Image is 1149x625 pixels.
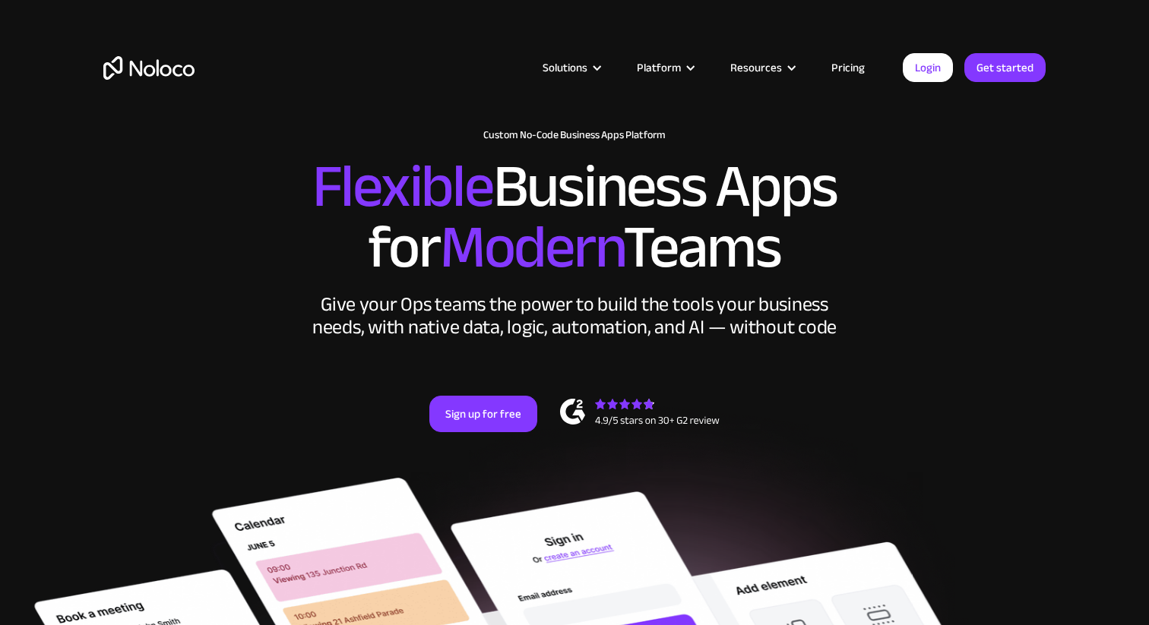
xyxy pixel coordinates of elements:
h2: Business Apps for Teams [103,156,1046,278]
div: Give your Ops teams the power to build the tools your business needs, with native data, logic, au... [309,293,840,339]
a: Login [903,53,953,82]
a: Sign up for free [429,396,537,432]
div: Resources [730,58,782,77]
span: Modern [440,191,623,304]
div: Platform [637,58,681,77]
div: Solutions [543,58,587,77]
a: Pricing [812,58,884,77]
a: Get started [964,53,1046,82]
span: Flexible [312,130,493,243]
